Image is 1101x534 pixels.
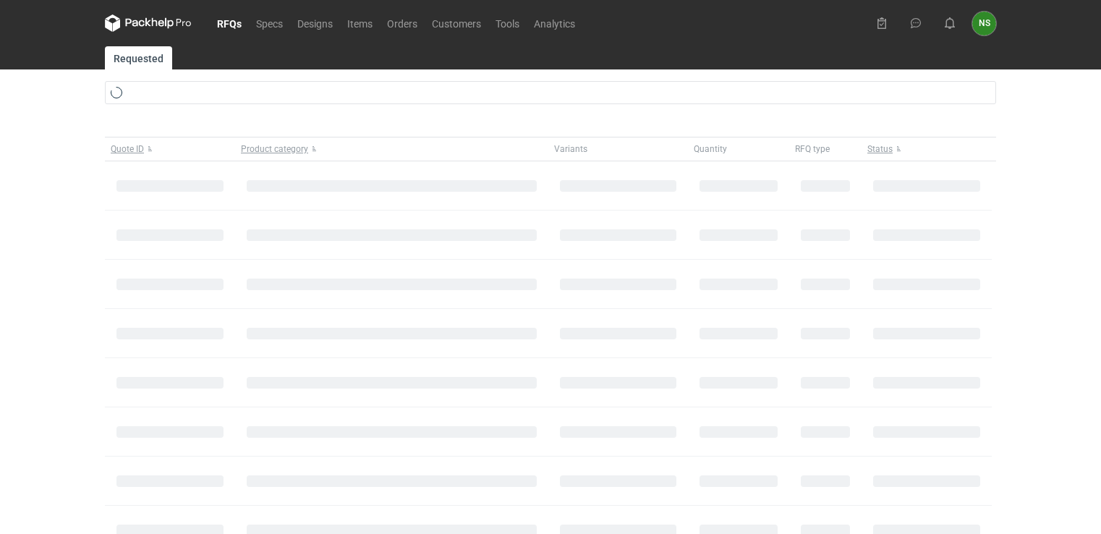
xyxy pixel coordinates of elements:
[425,14,488,32] a: Customers
[554,143,587,155] span: Variants
[105,137,235,161] button: Quote ID
[241,143,308,155] span: Product category
[862,137,992,161] button: Status
[105,14,192,32] svg: Packhelp Pro
[249,14,290,32] a: Specs
[488,14,527,32] a: Tools
[972,12,996,35] button: NS
[795,143,830,155] span: RFQ type
[867,143,893,155] span: Status
[340,14,380,32] a: Items
[527,14,582,32] a: Analytics
[972,12,996,35] div: Natalia Stępak
[235,137,548,161] button: Product category
[210,14,249,32] a: RFQs
[111,143,144,155] span: Quote ID
[290,14,340,32] a: Designs
[105,46,172,69] a: Requested
[380,14,425,32] a: Orders
[694,143,727,155] span: Quantity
